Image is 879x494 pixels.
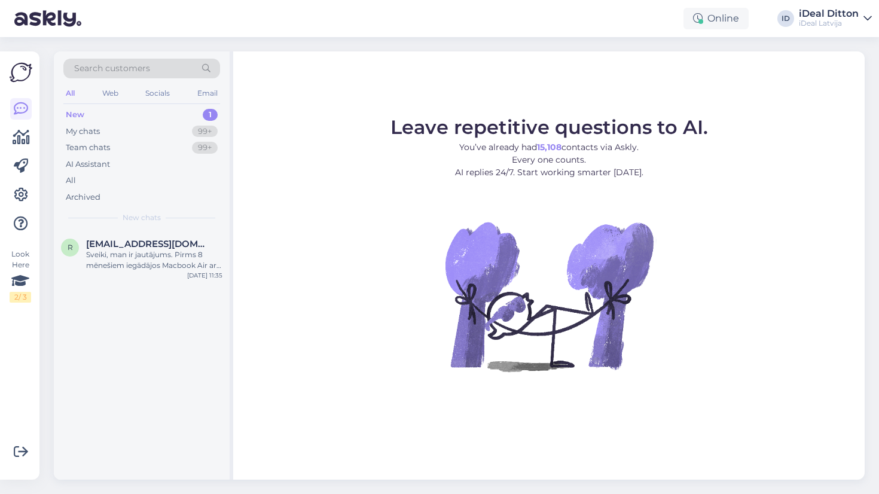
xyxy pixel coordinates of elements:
div: ID [777,10,794,27]
div: 99+ [192,142,218,154]
div: All [66,175,76,187]
p: You’ve already had contacts via Askly. Every one counts. AI replies 24/7. Start working smarter [... [390,141,708,179]
div: Look Here [10,249,31,303]
b: 15,108 [537,142,561,153]
div: Email [195,86,220,101]
div: iDeal Ditton [799,9,859,19]
div: 99+ [192,126,218,138]
a: iDeal DittoniDeal Latvija [799,9,872,28]
span: r [68,243,73,252]
div: Socials [143,86,172,101]
div: All [63,86,77,101]
div: [DATE] 11:35 [187,271,222,280]
span: New chats [123,212,161,223]
span: Search customers [74,62,150,75]
img: No Chat active [441,188,657,404]
div: 1 [203,109,218,121]
div: Online [683,8,749,29]
div: New [66,109,84,121]
img: Askly Logo [10,61,32,84]
span: reishofaalise@gmail.com [86,239,210,249]
div: iDeal Latvija [799,19,859,28]
div: Archived [66,191,100,203]
div: AI Assistant [66,158,110,170]
div: Team chats [66,142,110,154]
div: Web [100,86,121,101]
div: My chats [66,126,100,138]
div: 2 / 3 [10,292,31,303]
div: Sveiki, man ir jautājums. Pirms 8 mēnešiem iegādājos Macbook Air ar m3 čipu. Visu laiku dikti to ... [86,249,222,271]
span: Leave repetitive questions to AI. [390,115,708,139]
